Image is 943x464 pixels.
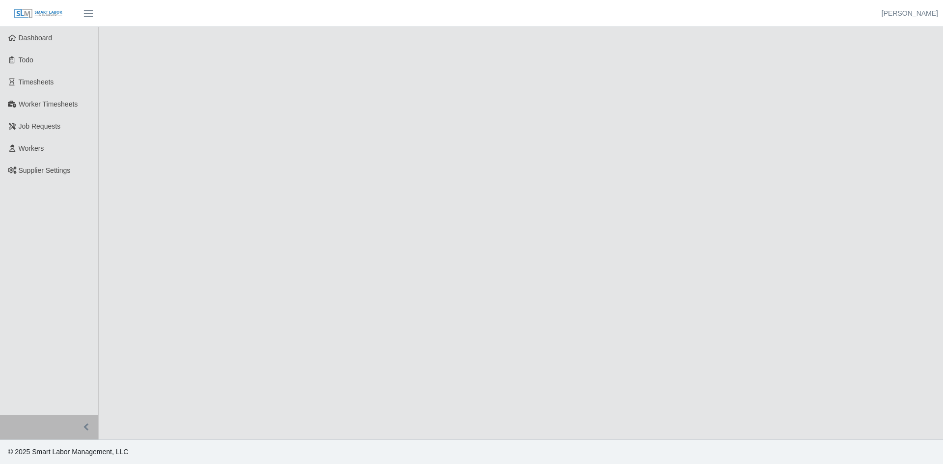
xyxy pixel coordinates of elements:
[19,34,53,42] span: Dashboard
[882,8,938,19] a: [PERSON_NAME]
[19,78,54,86] span: Timesheets
[19,122,61,130] span: Job Requests
[19,100,78,108] span: Worker Timesheets
[14,8,63,19] img: SLM Logo
[19,56,33,64] span: Todo
[19,144,44,152] span: Workers
[19,166,71,174] span: Supplier Settings
[8,448,128,456] span: © 2025 Smart Labor Management, LLC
